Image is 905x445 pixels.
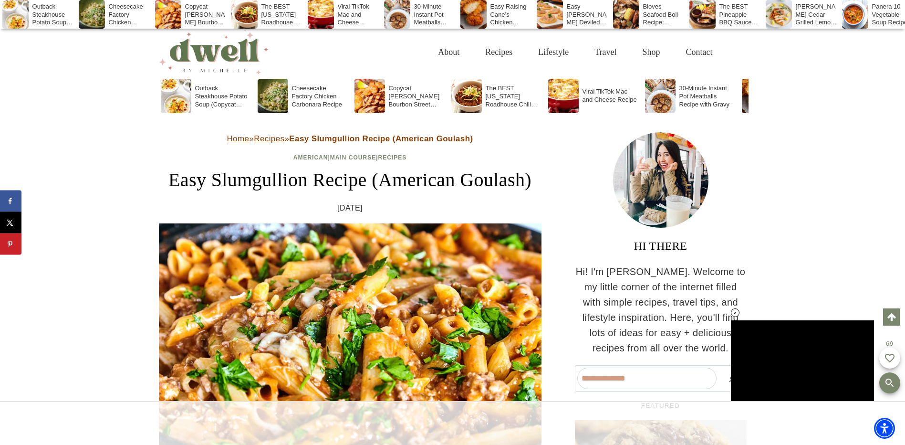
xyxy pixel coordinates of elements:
strong: Easy Slumgullion Recipe (American Goulash) [289,134,473,143]
a: Travel [582,37,629,68]
a: Shop [629,37,673,68]
img: DWELL by michelle [159,30,269,74]
a: Recipes [472,37,525,68]
a: Recipes [378,154,407,161]
a: Contact [673,37,726,68]
a: About [425,37,472,68]
p: Hi! I'm [PERSON_NAME]. Welcome to my little corner of the internet filled with simple recipes, tr... [575,264,747,356]
iframe: Advertisement [589,95,732,215]
div: Accessibility Menu [874,418,895,439]
iframe: Advertisement [279,402,626,445]
a: American [293,154,328,161]
a: Recipes [254,134,284,143]
a: Scroll to top [883,308,900,326]
time: [DATE] [337,202,363,214]
span: » » [227,134,473,143]
a: Home [227,134,249,143]
nav: Primary Navigation [425,37,725,68]
a: Main Course [330,154,376,161]
a: Lifestyle [525,37,582,68]
h3: HI THERE [575,237,747,254]
span: | | [293,154,406,161]
h1: Easy Slumgullion Recipe (American Goulash) [159,166,541,194]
